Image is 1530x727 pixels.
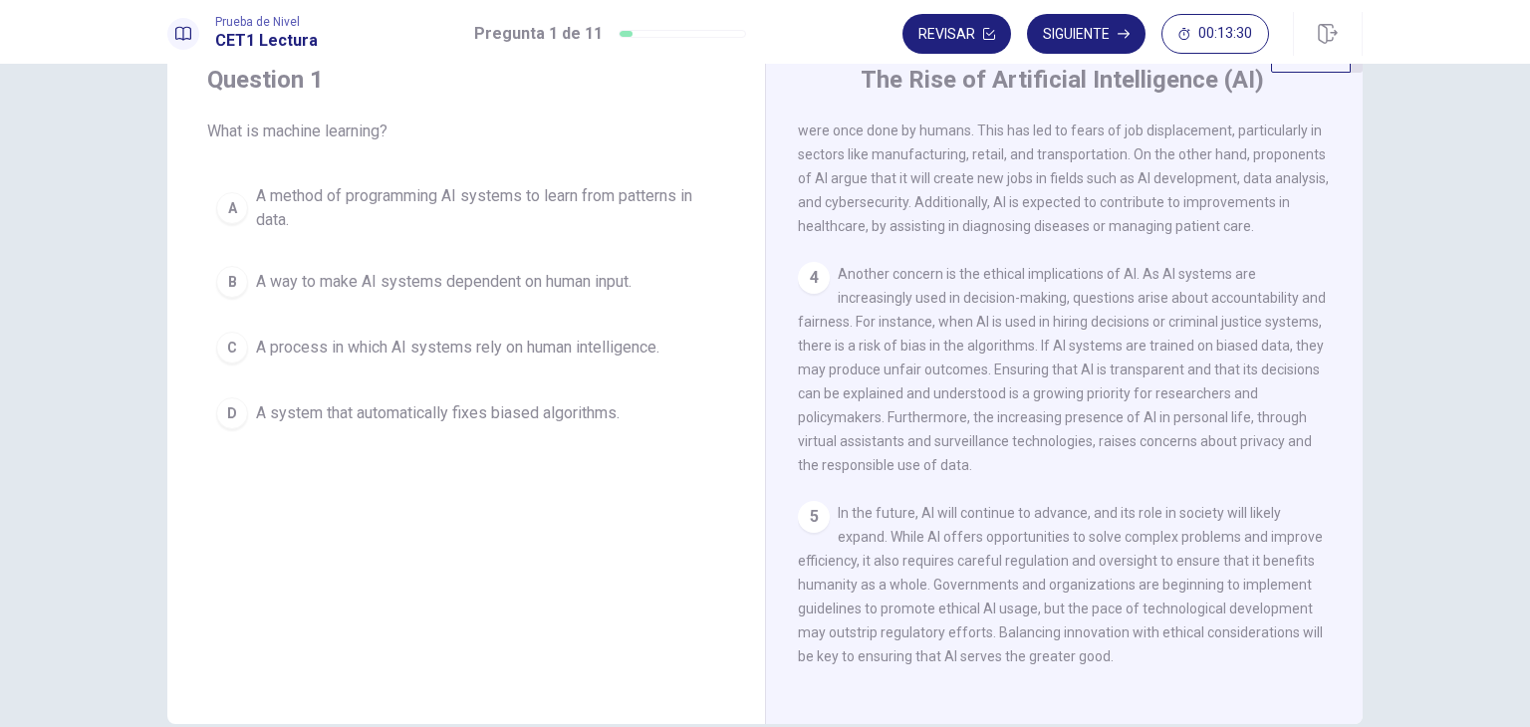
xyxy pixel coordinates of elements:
[216,332,248,363] div: C
[1027,14,1146,54] button: Siguiente
[216,397,248,429] div: D
[216,266,248,298] div: B
[207,64,725,96] h4: Question 1
[256,401,620,425] span: A system that automatically fixes biased algorithms.
[215,15,318,29] span: Prueba de Nivel
[207,120,725,143] span: What is machine learning?
[474,22,603,46] h1: Pregunta 1 de 11
[207,175,725,241] button: AA method of programming AI systems to learn from patterns in data.
[798,266,1326,473] span: Another concern is the ethical implications of AI. As AI systems are increasingly used in decisio...
[216,192,248,224] div: A
[207,388,725,438] button: DA system that automatically fixes biased algorithms.
[902,14,1011,54] button: Revisar
[798,505,1323,664] span: In the future, AI will continue to advance, and its role in society will likely expand. While AI ...
[798,501,830,533] div: 5
[256,336,659,360] span: A process in which AI systems rely on human intelligence.
[1198,26,1252,42] span: 00:13:30
[798,262,830,294] div: 4
[256,270,632,294] span: A way to make AI systems dependent on human input.
[215,29,318,53] h1: CET1 Lectura
[256,184,716,232] span: A method of programming AI systems to learn from patterns in data.
[861,64,1264,96] h4: The Rise of Artificial Intelligence (AI)
[207,323,725,372] button: CA process in which AI systems rely on human intelligence.
[1161,14,1269,54] button: 00:13:30
[207,257,725,307] button: BA way to make AI systems dependent on human input.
